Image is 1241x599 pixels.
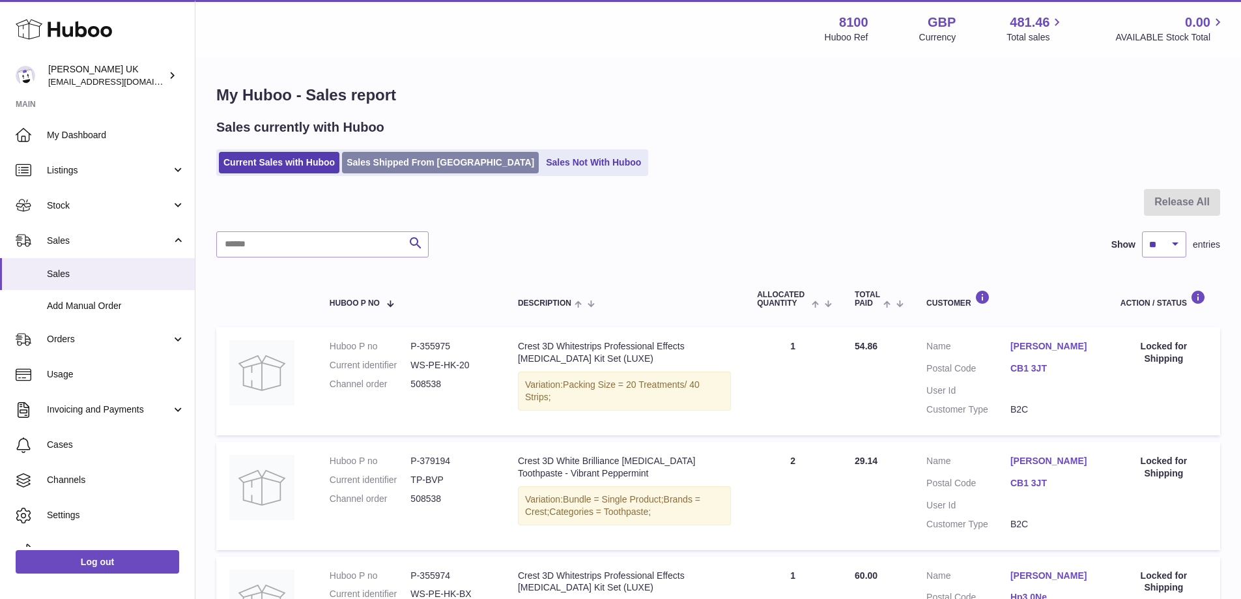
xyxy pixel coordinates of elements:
dt: User Id [926,385,1010,397]
dt: Channel order [330,378,411,390]
a: Log out [16,550,179,574]
img: no-photo.jpg [229,455,294,520]
span: ALLOCATED Quantity [757,291,808,308]
span: Stock [47,199,171,212]
dd: WS-PE-HK-20 [410,359,492,372]
dt: Postal Code [926,362,1010,378]
img: emotion88hk@gmail.com [16,66,35,85]
span: Total paid [855,291,880,308]
strong: 8100 [839,14,868,31]
span: Returns [47,544,185,557]
span: 54.86 [855,341,877,351]
span: Usage [47,368,185,381]
dd: B2C [1010,403,1094,416]
img: no-photo.jpg [229,340,294,405]
a: [PERSON_NAME] [1010,455,1094,467]
span: AVAILABLE Stock Total [1115,31,1225,44]
dd: 508538 [410,493,492,505]
dt: Channel order [330,493,411,505]
span: Huboo P no [330,299,380,308]
td: 2 [744,442,842,550]
div: Currency [919,31,956,44]
dd: P-355974 [410,570,492,582]
strong: GBP [928,14,956,31]
span: 29.14 [855,456,877,466]
div: Locked for Shipping [1120,340,1207,365]
dt: Customer Type [926,403,1010,416]
span: Brands = Crest; [525,494,700,517]
span: Categories = Toothpaste; [549,506,651,517]
div: Customer [926,290,1094,308]
dt: User Id [926,499,1010,512]
span: Invoicing and Payments [47,403,171,416]
span: 481.46 [1010,14,1049,31]
span: 0.00 [1185,14,1210,31]
h2: Sales currently with Huboo [216,119,384,136]
span: Bundle = Single Product; [563,494,664,504]
a: Current Sales with Huboo [219,152,339,173]
dd: P-355975 [410,340,492,353]
span: Orders [47,333,171,345]
div: [PERSON_NAME] UK [48,63,165,88]
span: Cases [47,439,185,451]
dt: Name [926,570,1010,585]
span: Settings [47,509,185,521]
span: Sales [47,268,185,280]
div: Huboo Ref [825,31,868,44]
dt: Current identifier [330,474,411,486]
dt: Postal Code [926,477,1010,493]
div: Action / Status [1120,290,1207,308]
div: Crest 3D Whitestrips Professional Effects [MEDICAL_DATA] Kit Set (LUXE) [518,340,731,365]
label: Show [1111,239,1135,251]
dt: Customer Type [926,518,1010,531]
dt: Name [926,340,1010,356]
a: Sales Not With Huboo [541,152,646,173]
h1: My Huboo - Sales report [216,85,1220,106]
dd: TP-BVP [410,474,492,486]
div: Variation: [518,486,731,525]
a: CB1 3JT [1010,477,1094,489]
dt: Current identifier [330,359,411,372]
dd: 508538 [410,378,492,390]
dt: Huboo P no [330,455,411,467]
span: My Dashboard [47,129,185,141]
a: 0.00 AVAILABLE Stock Total [1115,14,1225,44]
dt: Huboo P no [330,570,411,582]
td: 1 [744,327,842,435]
span: 60.00 [855,570,877,581]
a: [PERSON_NAME] [1010,340,1094,353]
div: Variation: [518,372,731,411]
a: [PERSON_NAME] [1010,570,1094,582]
span: Packing Size = 20 Treatments/ 40 Strips; [525,379,700,402]
dt: Huboo P no [330,340,411,353]
a: 481.46 Total sales [1006,14,1064,44]
span: [EMAIL_ADDRESS][DOMAIN_NAME] [48,76,192,87]
span: Sales [47,235,171,247]
div: Locked for Shipping [1120,455,1207,480]
div: Locked for Shipping [1120,570,1207,594]
a: CB1 3JT [1010,362,1094,375]
div: Crest 3D White Brilliance [MEDICAL_DATA] Toothpaste - Vibrant Peppermint [518,455,731,480]
span: Total sales [1006,31,1064,44]
dd: P-379194 [410,455,492,467]
span: entries [1193,239,1220,251]
dt: Name [926,455,1010,471]
span: Description [518,299,571,308]
a: Sales Shipped From [GEOGRAPHIC_DATA] [342,152,539,173]
span: Listings [47,164,171,177]
dd: B2C [1010,518,1094,531]
span: Channels [47,474,185,486]
span: Add Manual Order [47,300,185,312]
div: Crest 3D Whitestrips Professional Effects [MEDICAL_DATA] Kit Set (LUXE) [518,570,731,594]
